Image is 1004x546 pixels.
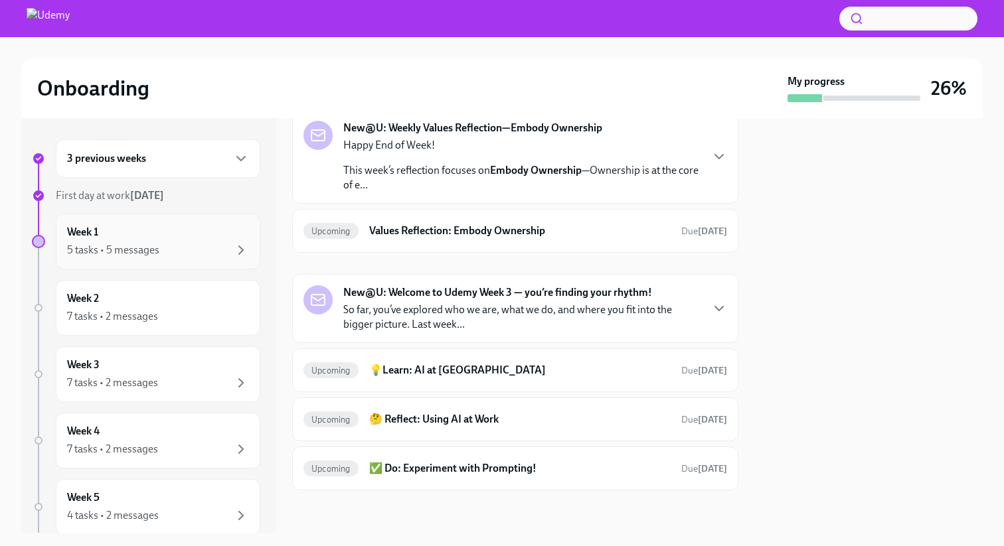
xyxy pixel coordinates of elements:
[343,303,701,332] p: So far, you’ve explored who we are, what we do, and where you fit into the bigger picture. Last w...
[303,360,727,381] a: Upcoming💡Learn: AI at [GEOGRAPHIC_DATA]Due[DATE]
[67,225,98,239] h6: Week 1
[27,8,70,29] img: Udemy
[303,226,359,236] span: Upcoming
[67,508,159,523] div: 4 tasks • 2 messages
[67,424,100,439] h6: Week 4
[369,461,671,476] h6: ✅ Do: Experiment with Prompting!
[681,364,727,377] span: October 25th, 2025 05:30
[490,164,582,176] strong: Embody Ownership
[369,412,671,427] h6: 🤔 Reflect: Using AI at Work
[67,309,158,324] div: 7 tasks • 2 messages
[303,415,359,425] span: Upcoming
[343,163,701,192] p: This week’s reflection focuses on —Ownership is at the core of e...
[32,188,260,203] a: First day at work[DATE]
[698,226,727,237] strong: [DATE]
[32,479,260,535] a: Week 54 tasks • 2 messages
[681,413,727,426] span: October 25th, 2025 05:30
[681,365,727,376] span: Due
[67,442,158,456] div: 7 tasks • 2 messages
[681,462,727,475] span: October 25th, 2025 05:30
[32,214,260,269] a: Week 15 tasks • 5 messages
[369,363,671,377] h6: 💡Learn: AI at [GEOGRAPHIC_DATA]
[681,225,727,238] span: October 20th, 2025 05:30
[303,409,727,430] a: Upcoming🤔 Reflect: Using AI at WorkDue[DATE]
[343,138,701,153] p: Happy End of Week!
[67,375,158,390] div: 7 tasks • 2 messages
[32,413,260,468] a: Week 47 tasks • 2 messages
[343,285,652,300] strong: New@U: Welcome to Udemy Week 3 — you’re finding your rhythm!
[698,414,727,425] strong: [DATE]
[698,365,727,376] strong: [DATE]
[303,220,727,241] a: UpcomingValues Reflection: Embody OwnershipDue[DATE]
[369,224,671,238] h6: Values Reflection: Embody Ownership
[303,464,359,474] span: Upcoming
[788,74,845,89] strong: My progress
[67,291,99,306] h6: Week 2
[67,151,146,166] h6: 3 previous weeks
[37,75,149,102] h2: Onboarding
[303,458,727,479] a: Upcoming✅ Do: Experiment with Prompting!Due[DATE]
[681,414,727,425] span: Due
[56,189,164,202] span: First day at work
[303,366,359,375] span: Upcoming
[32,346,260,402] a: Week 37 tasks • 2 messages
[32,280,260,336] a: Week 27 tasks • 2 messages
[67,490,100,505] h6: Week 5
[67,243,159,257] div: 5 tasks • 5 messages
[56,139,260,178] div: 3 previous weeks
[681,463,727,474] span: Due
[130,189,164,202] strong: [DATE]
[67,358,100,372] h6: Week 3
[931,76,967,100] h3: 26%
[343,121,602,135] strong: New@U: Weekly Values Reflection—Embody Ownership
[681,226,727,237] span: Due
[698,463,727,474] strong: [DATE]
